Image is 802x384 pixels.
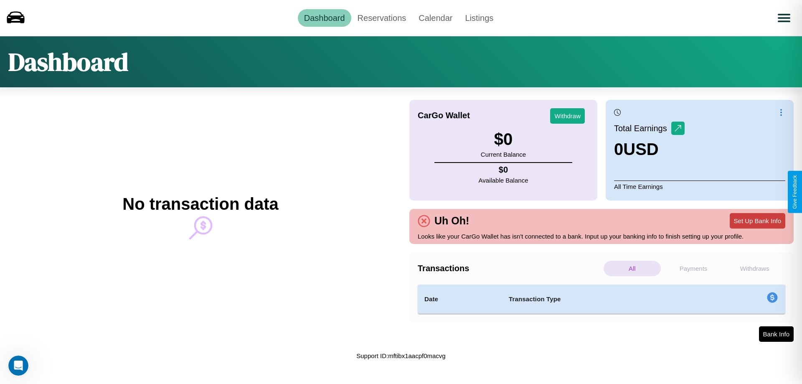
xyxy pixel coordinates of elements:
[481,149,526,160] p: Current Balance
[550,108,585,124] button: Withdraw
[459,9,500,27] a: Listings
[509,294,698,304] h4: Transaction Type
[730,213,785,229] button: Set Up Bank Info
[772,6,796,30] button: Open menu
[614,121,671,136] p: Total Earnings
[726,261,783,276] p: Withdraws
[122,195,278,214] h2: No transaction data
[418,264,601,273] h4: Transactions
[356,350,445,361] p: Support ID: mftibx1aacpf0macvg
[479,175,528,186] p: Available Balance
[479,165,528,175] h4: $ 0
[418,231,785,242] p: Looks like your CarGo Wallet has isn't connected to a bank. Input up your banking info to finish ...
[430,215,473,227] h4: Uh Oh!
[8,45,128,79] h1: Dashboard
[614,181,785,192] p: All Time Earnings
[298,9,351,27] a: Dashboard
[8,356,28,376] iframe: Intercom live chat
[351,9,413,27] a: Reservations
[792,175,798,209] div: Give Feedback
[759,326,794,342] button: Bank Info
[481,130,526,149] h3: $ 0
[418,285,785,314] table: simple table
[412,9,459,27] a: Calendar
[614,140,685,159] h3: 0 USD
[665,261,722,276] p: Payments
[604,261,661,276] p: All
[424,294,495,304] h4: Date
[418,111,470,120] h4: CarGo Wallet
